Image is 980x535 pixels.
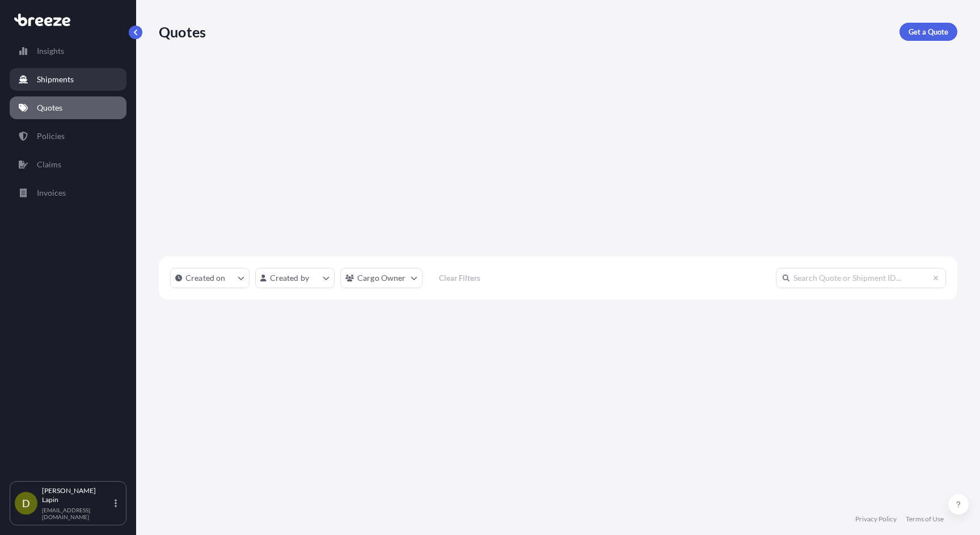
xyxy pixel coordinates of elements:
[22,498,30,509] span: D
[906,515,944,524] a: Terms of Use
[439,272,480,284] p: Clear Filters
[855,515,897,524] a: Privacy Policy
[270,272,310,284] p: Created by
[170,268,250,288] button: createdOn Filter options
[10,182,126,204] a: Invoices
[42,486,112,504] p: [PERSON_NAME] Lapin
[37,159,61,170] p: Claims
[10,68,126,91] a: Shipments
[255,268,335,288] button: createdBy Filter options
[899,23,957,41] a: Get a Quote
[37,130,65,142] p: Policies
[340,268,423,288] button: cargoOwner Filter options
[428,269,492,287] button: Clear Filters
[10,125,126,148] a: Policies
[37,74,74,85] p: Shipments
[42,507,112,520] p: [EMAIL_ADDRESS][DOMAIN_NAME]
[909,26,948,37] p: Get a Quote
[10,153,126,176] a: Claims
[776,268,946,288] input: Search Quote or Shipment ID...
[37,102,62,113] p: Quotes
[159,23,206,41] p: Quotes
[357,272,406,284] p: Cargo Owner
[10,40,126,62] a: Insights
[10,96,126,119] a: Quotes
[37,45,64,57] p: Insights
[37,187,66,199] p: Invoices
[185,272,226,284] p: Created on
